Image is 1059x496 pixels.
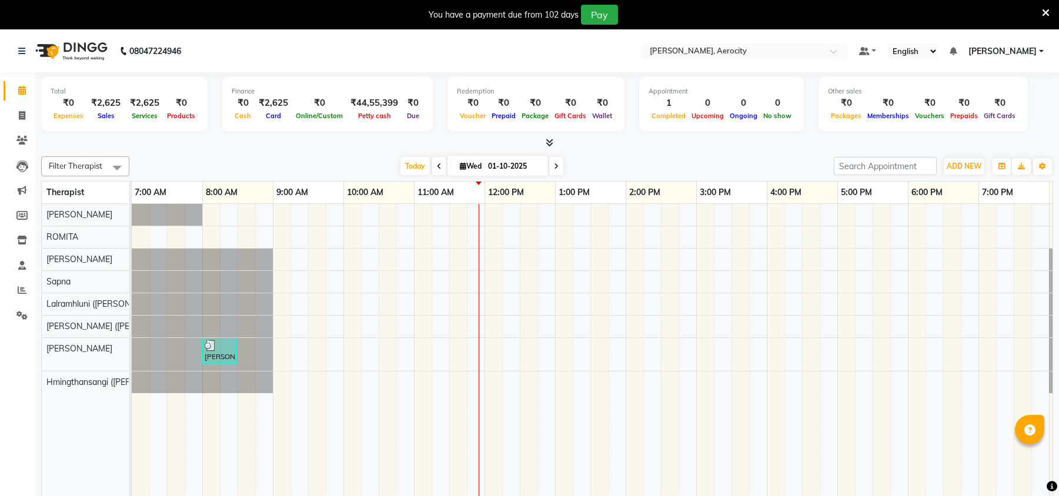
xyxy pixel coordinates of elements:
[273,184,311,201] a: 9:00 AM
[203,340,236,362] div: [PERSON_NAME], TK01, 08:00 AM-08:30 AM, De-Stress Back & Shoulder Massage - 30 Mins
[828,96,864,110] div: ₹0
[86,96,125,110] div: ₹2,625
[30,35,111,68] img: logo
[46,299,163,309] span: Lalramhluni ([PERSON_NAME])
[489,96,519,110] div: ₹0
[981,96,1018,110] div: ₹0
[355,112,394,120] span: Petty cash
[838,184,875,201] a: 5:00 PM
[485,184,527,201] a: 12:00 PM
[263,112,284,120] span: Card
[46,276,71,287] span: Sapna
[649,86,794,96] div: Appointment
[203,184,240,201] a: 8:00 AM
[626,184,663,201] a: 2:00 PM
[552,112,589,120] span: Gift Cards
[232,112,254,120] span: Cash
[908,184,946,201] a: 6:00 PM
[767,184,804,201] a: 4:00 PM
[164,112,198,120] span: Products
[828,112,864,120] span: Packages
[981,112,1018,120] span: Gift Cards
[947,96,981,110] div: ₹0
[552,96,589,110] div: ₹0
[489,112,519,120] span: Prepaid
[589,96,615,110] div: ₹0
[519,96,552,110] div: ₹0
[46,321,185,331] span: [PERSON_NAME] ([PERSON_NAME])
[760,112,794,120] span: No show
[727,96,760,110] div: 0
[46,209,112,220] span: [PERSON_NAME]
[968,45,1037,58] span: [PERSON_NAME]
[912,96,947,110] div: ₹0
[232,86,423,96] div: Finance
[689,112,727,120] span: Upcoming
[293,96,346,110] div: ₹0
[415,184,457,201] a: 11:00 AM
[254,96,293,110] div: ₹2,625
[727,112,760,120] span: Ongoing
[404,112,422,120] span: Due
[649,112,689,120] span: Completed
[834,157,937,175] input: Search Appointment
[49,161,102,170] span: Filter Therapist
[46,254,112,264] span: [PERSON_NAME]
[46,187,84,197] span: Therapist
[864,96,912,110] div: ₹0
[344,184,386,201] a: 10:00 AM
[46,232,78,242] span: ROMITA
[132,184,169,201] a: 7:00 AM
[457,112,489,120] span: Voucher
[51,96,86,110] div: ₹0
[1010,449,1047,484] iframe: chat widget
[46,377,181,387] span: Hmingthansangi ([PERSON_NAME])
[979,184,1016,201] a: 7:00 PM
[944,158,984,175] button: ADD NEW
[403,96,423,110] div: ₹0
[912,112,947,120] span: Vouchers
[46,343,112,354] span: [PERSON_NAME]
[947,112,981,120] span: Prepaids
[589,112,615,120] span: Wallet
[95,112,118,120] span: Sales
[457,86,615,96] div: Redemption
[485,157,543,175] input: 2025-10-01
[429,9,579,21] div: You have a payment due from 102 days
[400,157,430,175] span: Today
[293,112,346,120] span: Online/Custom
[697,184,734,201] a: 3:00 PM
[457,162,485,170] span: Wed
[457,96,489,110] div: ₹0
[689,96,727,110] div: 0
[760,96,794,110] div: 0
[519,112,552,120] span: Package
[51,112,86,120] span: Expenses
[649,96,689,110] div: 1
[129,112,161,120] span: Services
[164,96,198,110] div: ₹0
[556,184,593,201] a: 1:00 PM
[51,86,198,96] div: Total
[346,96,403,110] div: ₹44,55,399
[125,96,164,110] div: ₹2,625
[864,112,912,120] span: Memberships
[232,96,254,110] div: ₹0
[129,35,181,68] b: 08047224946
[581,5,618,25] button: Pay
[828,86,1018,96] div: Other sales
[947,162,981,170] span: ADD NEW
